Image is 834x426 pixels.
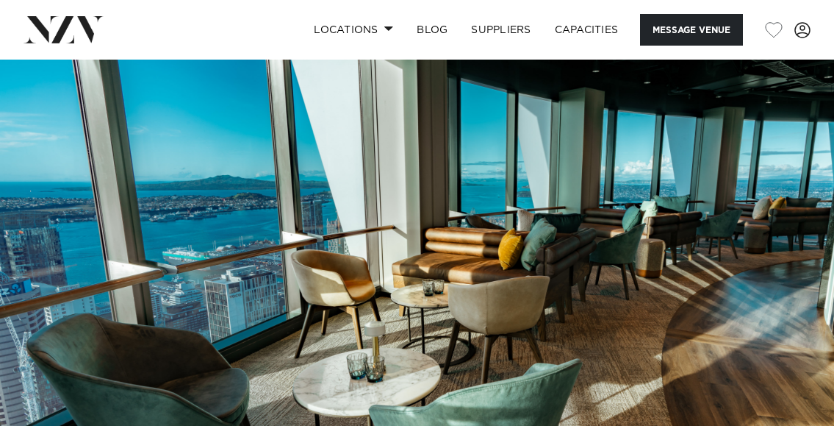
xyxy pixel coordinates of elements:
[302,14,405,46] a: Locations
[24,16,104,43] img: nzv-logo.png
[459,14,542,46] a: SUPPLIERS
[543,14,630,46] a: Capacities
[405,14,459,46] a: BLOG
[640,14,743,46] button: Message Venue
